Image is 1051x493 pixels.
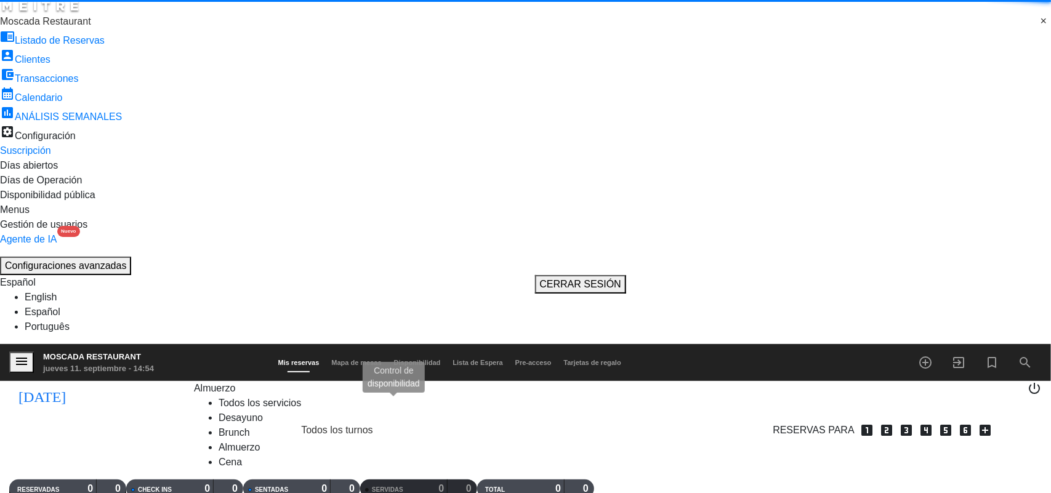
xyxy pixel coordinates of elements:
i: arrow_drop_down [176,387,191,402]
span: Mapa de mesas [325,359,387,366]
a: Todos los servicios [219,398,301,408]
span: SENTADAS [255,486,288,493]
div: LOG OUT [1027,381,1042,479]
span: RESERVADAS [17,486,60,493]
div: Nuevo [57,226,79,237]
div: Control de disponibilidad [363,362,425,393]
i: looks_6 [958,423,973,438]
span: Tarjetas de regalo [558,359,627,366]
i: looks_two [879,423,894,438]
i: exit_to_app [951,355,966,370]
i: turned_in_not [985,355,999,370]
i: add_circle_outline [918,355,933,370]
i: menu [14,354,29,369]
a: English [25,292,57,302]
span: CHECK INS [138,486,172,493]
span: Almuerzo [194,383,236,393]
a: Español [25,307,60,317]
i: looks_one [860,423,874,438]
span: SERVIDAS [372,486,403,493]
i: power_settings_new [1027,381,1042,396]
i: looks_4 [919,423,933,438]
i: looks_5 [938,423,953,438]
span: pending_actions [383,423,398,438]
span: Clear all [1041,14,1051,29]
span: Reservas para [773,423,855,438]
a: Cena [219,457,242,467]
button: CERRAR SESIÓN [535,275,626,294]
i: add_box [978,423,993,438]
span: print [1007,386,1022,401]
a: Brunch [219,427,250,438]
i: [DATE] [9,381,76,408]
a: Almuerzo [219,442,260,452]
div: jueves 11. septiembre - 14:54 [43,363,154,375]
span: Mis reservas [272,359,326,366]
button: menu [9,352,34,374]
a: Desayuno [219,412,263,423]
span: Lista de Espera [447,359,509,366]
span: TOTAL [485,486,505,493]
i: search [1018,355,1033,370]
i: looks_3 [899,423,914,438]
span: Pre-acceso [509,359,558,366]
a: Português [25,321,70,332]
div: Moscada Restaurant [43,351,154,363]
